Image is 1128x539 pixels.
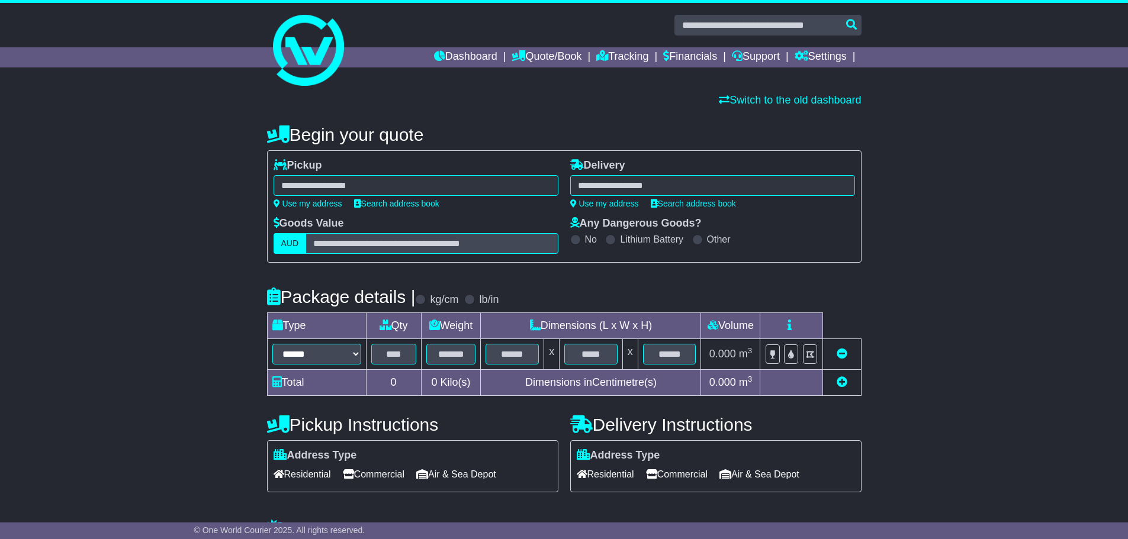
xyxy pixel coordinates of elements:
a: Quote/Book [512,47,581,67]
td: Dimensions in Centimetre(s) [481,370,701,396]
td: Volume [701,313,760,339]
td: Total [267,370,366,396]
a: Search address book [354,199,439,208]
label: lb/in [479,293,499,306]
a: Use my address [274,199,342,208]
label: Address Type [274,449,357,462]
a: Use my address [570,199,639,208]
span: m [739,348,753,360]
span: Air & Sea Depot [719,465,799,483]
sup: 3 [748,346,753,355]
span: Air & Sea Depot [416,465,496,483]
label: Lithium Battery [620,234,683,245]
label: No [585,234,597,245]
td: Qty [366,313,421,339]
h4: Delivery Instructions [570,415,862,434]
td: Type [267,313,366,339]
td: Weight [421,313,481,339]
span: m [739,376,753,388]
td: x [544,339,560,370]
label: Delivery [570,159,625,172]
a: Support [732,47,780,67]
td: Dimensions (L x W x H) [481,313,701,339]
label: Pickup [274,159,322,172]
h4: Begin your quote [267,125,862,144]
label: Goods Value [274,217,344,230]
span: 0.000 [709,348,736,360]
label: AUD [274,233,307,254]
a: Add new item [837,376,847,388]
a: Remove this item [837,348,847,360]
a: Switch to the old dashboard [719,94,861,106]
a: Settings [795,47,847,67]
label: Any Dangerous Goods? [570,217,702,230]
label: kg/cm [430,293,458,306]
a: Search address book [651,199,736,208]
label: Address Type [577,449,660,462]
span: 0 [431,376,437,388]
td: x [622,339,638,370]
label: Other [707,234,731,245]
td: 0 [366,370,421,396]
a: Financials [663,47,717,67]
span: Residential [274,465,331,483]
a: Dashboard [434,47,497,67]
span: Commercial [646,465,708,483]
span: 0.000 [709,376,736,388]
sup: 3 [748,375,753,383]
h4: Package details | [267,287,416,306]
h4: Pickup Instructions [267,415,558,434]
td: Kilo(s) [421,370,481,396]
span: Residential [577,465,634,483]
span: Commercial [343,465,404,483]
a: Tracking [596,47,648,67]
h4: Warranty & Insurance [267,519,862,538]
span: © One World Courier 2025. All rights reserved. [194,525,365,535]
